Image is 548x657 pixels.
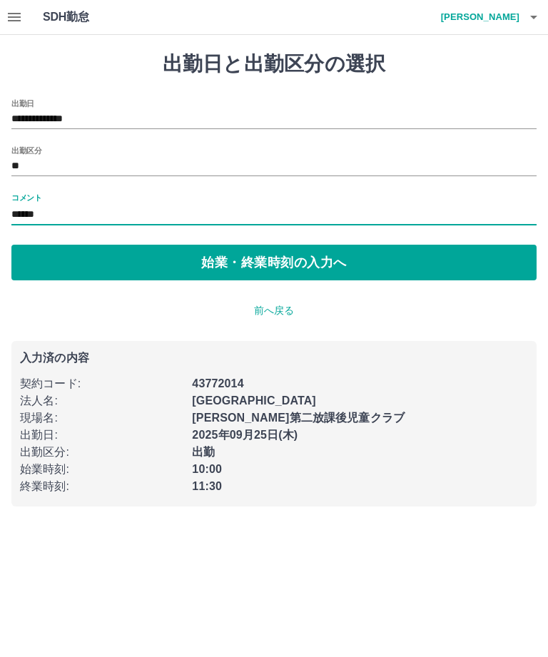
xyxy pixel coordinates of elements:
[20,409,183,427] p: 現場名 :
[192,377,243,389] b: 43772014
[11,192,41,203] label: コメント
[20,375,183,392] p: 契約コード :
[192,412,405,424] b: [PERSON_NAME]第二放課後児童クラブ
[192,480,222,492] b: 11:30
[192,429,298,441] b: 2025年09月25日(木)
[20,427,183,444] p: 出勤日 :
[20,478,183,495] p: 終業時刻 :
[20,392,183,409] p: 法人名 :
[20,352,528,364] p: 入力済の内容
[20,461,183,478] p: 始業時刻 :
[192,463,222,475] b: 10:00
[11,145,41,156] label: 出勤区分
[20,444,183,461] p: 出勤区分 :
[11,303,537,318] p: 前へ戻る
[192,446,215,458] b: 出勤
[11,52,537,76] h1: 出勤日と出勤区分の選択
[192,394,316,407] b: [GEOGRAPHIC_DATA]
[11,98,34,108] label: 出勤日
[11,245,537,280] button: 始業・終業時刻の入力へ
